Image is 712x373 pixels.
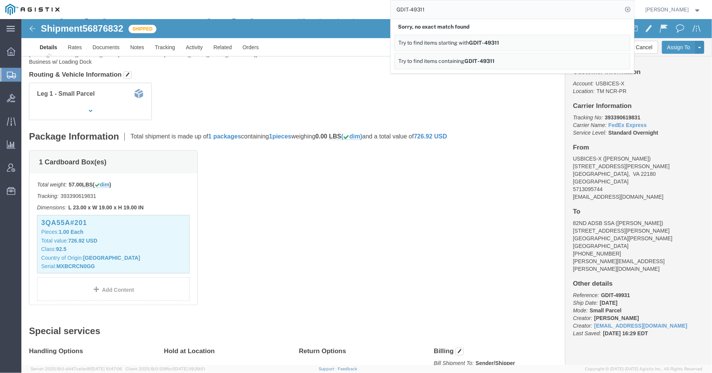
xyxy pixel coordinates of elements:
button: [PERSON_NAME] [645,5,702,14]
span: GDIT-49311 [469,40,499,46]
span: Try to find items containing [399,58,465,64]
span: Copyright © [DATE]-[DATE] Agistix Inc., All Rights Reserved [585,366,703,372]
span: Try to find items starting with [399,40,469,46]
a: Support [319,367,338,371]
div: Sorry, no exact match found [395,19,630,35]
span: [DATE] 10:47:06 [91,367,122,371]
a: Feedback [338,367,357,371]
span: GDIT-49311 [465,58,495,64]
span: Andrew Wacyra [646,5,689,14]
span: Client: 2025.19.0-129fbcf [126,367,205,371]
input: Search for shipment number, reference number [391,0,623,19]
span: Server: 2025.19.0-d447cefac8f [31,367,122,371]
iframe: FS Legacy Container [21,19,712,365]
span: [DATE] 09:39:01 [174,367,205,371]
img: logo [5,4,60,15]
